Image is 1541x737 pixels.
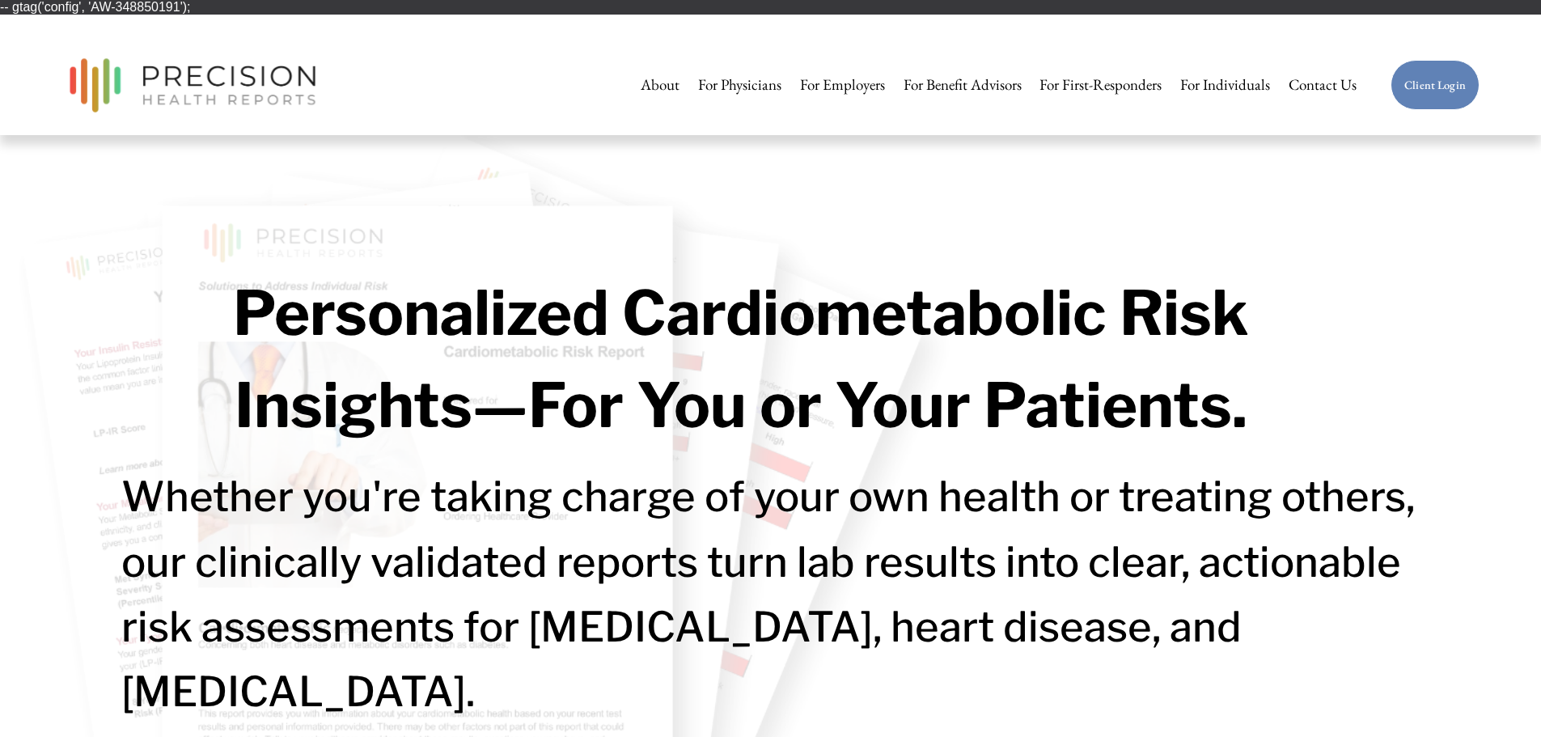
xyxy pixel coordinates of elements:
a: For Employers [800,68,885,102]
a: For Benefit Advisors [904,68,1022,102]
strong: Personalized Cardiometabolic Risk Insights—For You or Your Patients. [233,276,1262,443]
h2: Whether you're taking charge of your own health or treating others, our clinically validated repo... [121,464,1420,723]
a: For First-Responders [1039,68,1162,102]
a: Client Login [1391,60,1480,110]
a: About [641,68,679,102]
img: Precision Health Reports [61,51,324,120]
a: For Individuals [1180,68,1270,102]
a: For Physicians [698,68,781,102]
a: Contact Us [1289,68,1357,102]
